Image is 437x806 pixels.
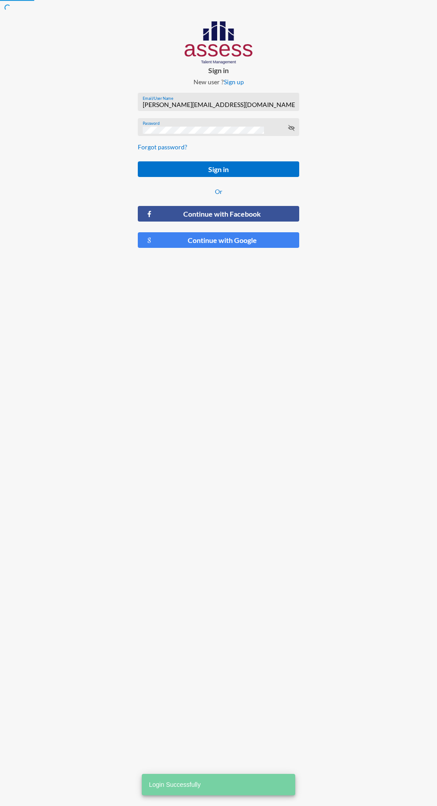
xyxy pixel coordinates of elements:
p: New user ? [131,78,306,86]
span: Login Successfully [149,780,201,789]
input: Email/User Name [143,101,295,108]
a: Sign up [224,78,244,86]
button: Continue with Facebook [138,206,299,222]
button: Continue with Google [138,232,299,248]
img: AssessLogoo.svg [185,21,253,64]
p: Sign in [131,66,306,74]
button: Sign in [138,161,299,177]
a: Forgot password? [138,143,187,151]
p: Or [138,188,299,195]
